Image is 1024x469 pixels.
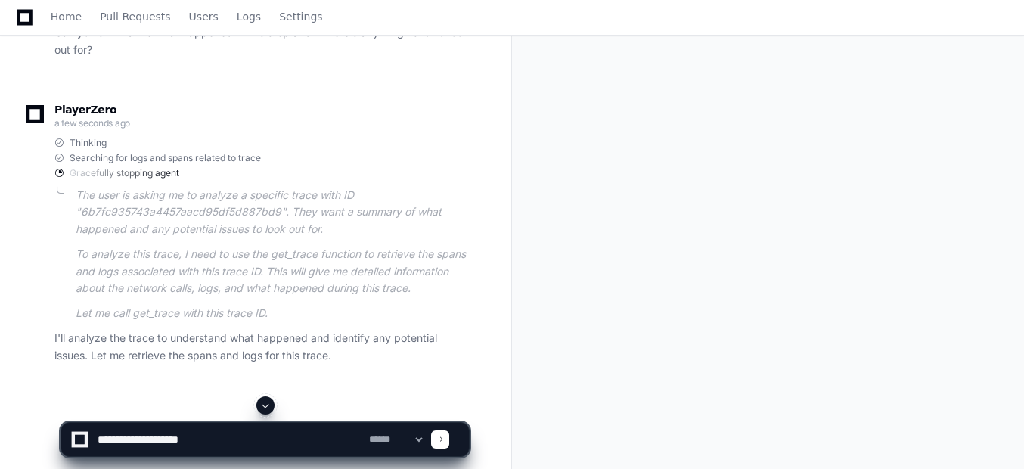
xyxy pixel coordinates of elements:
[70,137,107,149] span: Thinking
[76,305,469,322] p: Let me call get_trace with this trace ID.
[189,12,219,21] span: Users
[100,12,170,21] span: Pull Requests
[237,12,261,21] span: Logs
[76,246,469,297] p: To analyze this trace, I need to use the get_trace function to retrieve the spans and logs associ...
[70,167,179,179] span: Gracefully stopping agent
[54,117,130,129] span: a few seconds ago
[54,24,469,59] p: Can you summarize what happened in this step and if there's anything I should look out for?
[70,152,261,164] span: Searching for logs and spans related to trace
[279,12,322,21] span: Settings
[54,330,469,365] p: I'll analyze the trace to understand what happened and identify any potential issues. Let me retr...
[76,187,469,238] p: The user is asking me to analyze a specific trace with ID "6b7fc935743a4457aacd95df5d887bd9". The...
[54,105,116,114] span: PlayerZero
[51,12,82,21] span: Home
